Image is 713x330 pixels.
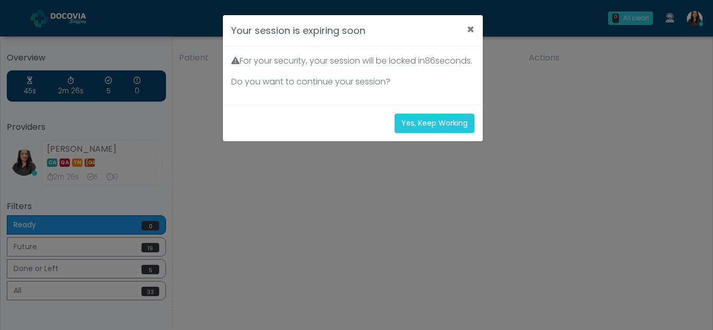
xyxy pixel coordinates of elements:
[395,114,474,133] button: Yes, Keep Working
[458,15,483,44] button: ×
[231,23,365,38] h4: Your session is expiring soon
[231,55,474,67] p: For your security, your session will be locked in seconds.
[425,55,435,67] span: 86
[231,76,474,88] p: Do you want to continue your session?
